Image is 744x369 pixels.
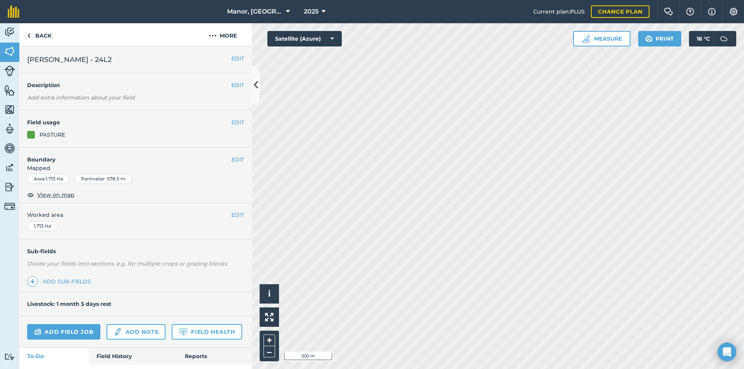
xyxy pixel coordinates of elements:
[689,31,736,46] button: 16 °C
[74,174,132,184] div: Perimeter : 578.5 m
[19,348,89,365] a: To-Do
[729,8,738,15] img: A cog icon
[267,31,342,46] button: Satellite (Azure)
[263,346,275,357] button: –
[40,130,65,139] div: PASTURE
[265,313,274,321] img: Four arrows, one pointing top left, one top right, one bottom right and the last bottom left
[4,201,15,212] img: svg+xml;base64,PD94bWwgdmVyc2lvbj0iMS4wIiBlbmNvZGluZz0idXRmLTgiPz4KPCEtLSBHZW5lcmF0b3I6IEFkb2JlIE...
[716,31,732,46] img: svg+xml;base64,PD94bWwgdmVyc2lvbj0iMS4wIiBlbmNvZGluZz0idXRmLTgiPz4KPCEtLSBHZW5lcmF0b3I6IEFkb2JlIE...
[697,31,710,46] span: 16 ° C
[304,7,319,16] span: 2025
[27,260,227,267] em: Divide your fields into sections, e.g. for multiple crops or grazing blocks
[27,118,231,127] h4: Field usage
[209,31,217,40] img: svg+xml;base64,PHN2ZyB4bWxucz0iaHR0cDovL3d3dy53My5vcmcvMjAwMC9zdmciIHdpZHRoPSIyMCIgaGVpZ2h0PSIyNC...
[231,155,244,164] button: EDIT
[231,211,244,219] button: EDIT
[231,81,244,89] button: EDIT
[27,94,135,101] em: Add extra information about your field
[27,190,74,199] button: View on map
[263,335,275,346] button: +
[591,5,649,18] a: Change plan
[718,343,736,361] div: Open Intercom Messenger
[4,353,15,360] img: svg+xml;base64,PD94bWwgdmVyc2lvbj0iMS4wIiBlbmNvZGluZz0idXRmLTgiPz4KPCEtLSBHZW5lcmF0b3I6IEFkb2JlIE...
[708,7,716,16] img: svg+xml;base64,PHN2ZyB4bWxucz0iaHR0cDovL3d3dy53My5vcmcvMjAwMC9zdmciIHdpZHRoPSIxNyIgaGVpZ2h0PSIxNy...
[27,54,112,65] span: [PERSON_NAME] - 24L2
[260,284,279,304] button: i
[227,7,283,16] span: Manor, [GEOGRAPHIC_DATA], [GEOGRAPHIC_DATA]
[27,174,70,184] div: Area : 1.713 Ha
[27,221,58,231] div: 1.713 Ha
[27,211,244,219] span: Worked area
[4,65,15,76] img: svg+xml;base64,PD94bWwgdmVyc2lvbj0iMS4wIiBlbmNvZGluZz0idXRmLTgiPz4KPCEtLSBHZW5lcmF0b3I6IEFkb2JlIE...
[8,5,19,18] img: fieldmargin Logo
[573,31,630,46] button: Measure
[27,31,31,40] img: svg+xml;base64,PHN2ZyB4bWxucz0iaHR0cDovL3d3dy53My5vcmcvMjAwMC9zdmciIHdpZHRoPSI5IiBoZWlnaHQ9IjI0Ii...
[4,123,15,135] img: svg+xml;base64,PD94bWwgdmVyc2lvbj0iMS4wIiBlbmNvZGluZz0idXRmLTgiPz4KPCEtLSBHZW5lcmF0b3I6IEFkb2JlIE...
[664,8,673,15] img: Two speech bubbles overlapping with the left bubble in the forefront
[268,289,270,299] span: i
[107,324,165,340] a: Add note
[4,142,15,154] img: svg+xml;base64,PD94bWwgdmVyc2lvbj0iMS4wIiBlbmNvZGluZz0idXRmLTgiPz4KPCEtLSBHZW5lcmF0b3I6IEFkb2JlIE...
[19,247,252,256] h4: Sub-fields
[4,26,15,38] img: svg+xml;base64,PD94bWwgdmVyc2lvbj0iMS4wIiBlbmNvZGluZz0idXRmLTgiPz4KPCEtLSBHZW5lcmF0b3I6IEFkb2JlIE...
[27,276,94,287] a: Add sub-fields
[27,81,244,89] h4: Description
[34,327,41,336] img: svg+xml;base64,PD94bWwgdmVyc2lvbj0iMS4wIiBlbmNvZGluZz0idXRmLTgiPz4KPCEtLSBHZW5lcmF0b3I6IEFkb2JlIE...
[4,104,15,115] img: svg+xml;base64,PHN2ZyB4bWxucz0iaHR0cDovL3d3dy53My5vcmcvMjAwMC9zdmciIHdpZHRoPSI1NiIgaGVpZ2h0PSI2MC...
[27,324,100,340] a: Add field job
[30,277,35,286] img: svg+xml;base64,PHN2ZyB4bWxucz0iaHR0cDovL3d3dy53My5vcmcvMjAwMC9zdmciIHdpZHRoPSIxNCIgaGVpZ2h0PSIyNC...
[177,348,252,365] a: Reports
[114,327,122,336] img: svg+xml;base64,PD94bWwgdmVyc2lvbj0iMS4wIiBlbmNvZGluZz0idXRmLTgiPz4KPCEtLSBHZW5lcmF0b3I6IEFkb2JlIE...
[4,181,15,193] img: svg+xml;base64,PD94bWwgdmVyc2lvbj0iMS4wIiBlbmNvZGluZz0idXRmLTgiPz4KPCEtLSBHZW5lcmF0b3I6IEFkb2JlIE...
[4,84,15,96] img: svg+xml;base64,PHN2ZyB4bWxucz0iaHR0cDovL3d3dy53My5vcmcvMjAwMC9zdmciIHdpZHRoPSI1NiIgaGVpZ2h0PSI2MC...
[27,300,111,307] h4: Livestock: 1 month 5 days rest
[89,348,177,365] a: Field History
[231,118,244,127] button: EDIT
[4,162,15,173] img: svg+xml;base64,PD94bWwgdmVyc2lvbj0iMS4wIiBlbmNvZGluZz0idXRmLTgiPz4KPCEtLSBHZW5lcmF0b3I6IEFkb2JlIE...
[582,35,589,43] img: Ruler icon
[19,23,59,46] a: Back
[19,148,231,164] h4: Boundary
[231,54,244,63] button: EDIT
[194,23,252,46] button: More
[533,7,585,16] span: Current plan : PLUS
[685,8,695,15] img: A question mark icon
[172,324,242,340] a: Field Health
[4,46,15,57] img: svg+xml;base64,PHN2ZyB4bWxucz0iaHR0cDovL3d3dy53My5vcmcvMjAwMC9zdmciIHdpZHRoPSI1NiIgaGVpZ2h0PSI2MC...
[645,34,653,43] img: svg+xml;base64,PHN2ZyB4bWxucz0iaHR0cDovL3d3dy53My5vcmcvMjAwMC9zdmciIHdpZHRoPSIxOSIgaGVpZ2h0PSIyNC...
[27,190,34,199] img: svg+xml;base64,PHN2ZyB4bWxucz0iaHR0cDovL3d3dy53My5vcmcvMjAwMC9zdmciIHdpZHRoPSIxOCIgaGVpZ2h0PSIyNC...
[638,31,682,46] button: Print
[19,164,252,172] span: Mapped
[37,191,74,199] span: View on map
